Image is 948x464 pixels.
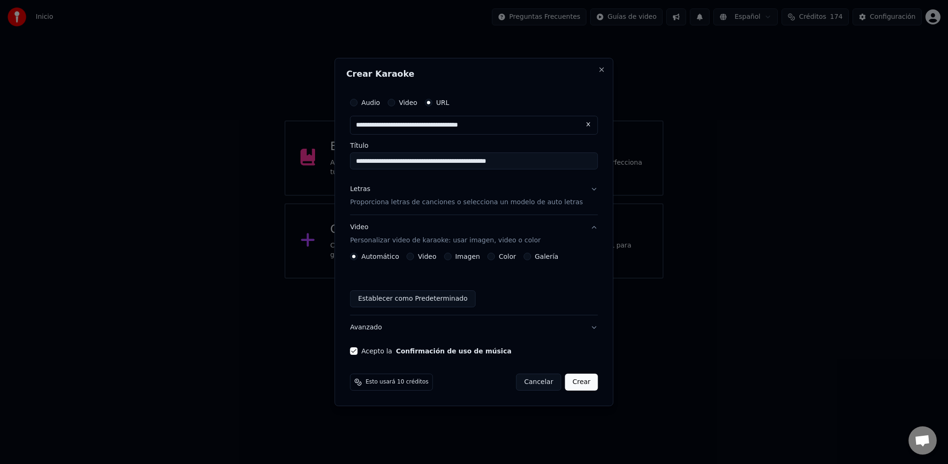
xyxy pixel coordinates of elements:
label: Audio [361,99,380,106]
div: Video [350,223,540,245]
label: Automático [361,253,399,260]
p: Proporciona letras de canciones o selecciona un modelo de auto letras [350,198,583,207]
span: Esto usará 10 créditos [365,378,428,386]
button: Crear [565,374,598,391]
button: Avanzado [350,315,598,340]
label: URL [436,99,449,106]
div: VideoPersonalizar video de karaoke: usar imagen, video o color [350,253,598,315]
label: Galería [535,253,558,260]
label: Imagen [455,253,480,260]
button: Acepto la [396,348,512,354]
h2: Crear Karaoke [346,70,601,78]
button: Cancelar [516,374,561,391]
button: LetrasProporciona letras de canciones o selecciona un modelo de auto letras [350,177,598,215]
label: Video [418,253,436,260]
p: Personalizar video de karaoke: usar imagen, video o color [350,236,540,245]
div: Letras [350,184,370,194]
button: VideoPersonalizar video de karaoke: usar imagen, video o color [350,215,598,253]
button: Establecer como Predeterminado [350,290,475,307]
label: Video [399,99,417,106]
label: Acepto la [361,348,511,354]
label: Color [499,253,516,260]
label: Título [350,142,598,149]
